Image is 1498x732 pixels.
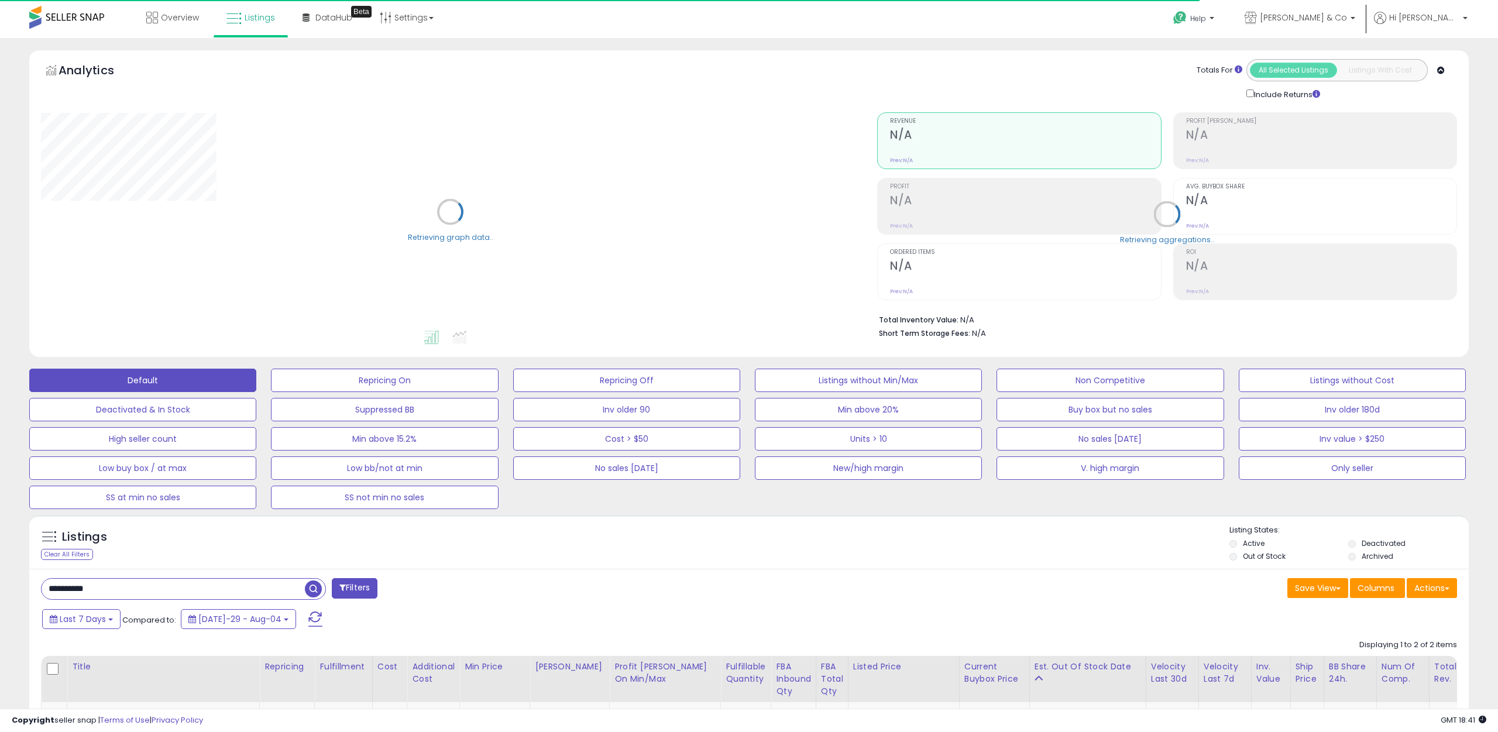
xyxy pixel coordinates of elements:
[1296,661,1319,685] div: Ship Price
[72,661,255,673] div: Title
[1382,661,1424,685] div: Num of Comp.
[42,609,121,629] button: Last 7 Days
[271,427,498,451] button: Min above 15.2%
[29,369,256,392] button: Default
[1359,640,1457,651] div: Displaying 1 to 2 of 2 items
[1362,538,1406,548] label: Deactivated
[1250,63,1337,78] button: All Selected Listings
[1239,398,1466,421] button: Inv older 180d
[161,12,199,23] span: Overview
[610,656,721,702] th: The percentage added to the cost of goods (COGS) that forms the calculator for Min & Max prices.
[122,614,176,626] span: Compared to:
[245,12,275,23] span: Listings
[1407,578,1457,598] button: Actions
[997,398,1224,421] button: Buy box but no sales
[12,714,54,726] strong: Copyright
[377,661,403,673] div: Cost
[964,661,1025,685] div: Current Buybox Price
[465,661,525,673] div: Min Price
[29,398,256,421] button: Deactivated & In Stock
[29,456,256,480] button: Low buy box / at max
[1239,369,1466,392] button: Listings without Cost
[1336,63,1424,78] button: Listings With Cost
[100,714,150,726] a: Terms of Use
[1350,578,1405,598] button: Columns
[1260,12,1347,23] span: [PERSON_NAME] & Co
[853,661,954,673] div: Listed Price
[29,486,256,509] button: SS at min no sales
[755,427,982,451] button: Units > 10
[1173,11,1187,25] i: Get Help
[513,398,740,421] button: Inv older 90
[513,369,740,392] button: Repricing Off
[1190,13,1206,23] span: Help
[513,456,740,480] button: No sales [DATE]
[821,661,843,697] div: FBA Total Qty
[513,427,740,451] button: Cost > $50
[1229,525,1469,536] p: Listing States:
[1329,661,1372,685] div: BB Share 24h.
[152,714,203,726] a: Privacy Policy
[181,609,296,629] button: [DATE]-29 - Aug-04
[1243,538,1265,548] label: Active
[1239,456,1466,480] button: Only seller
[264,661,310,673] div: Repricing
[755,398,982,421] button: Min above 20%
[1120,234,1214,245] div: Retrieving aggregations..
[332,578,377,599] button: Filters
[997,369,1224,392] button: Non Competitive
[271,369,498,392] button: Repricing On
[408,232,493,242] div: Retrieving graph data..
[776,661,811,697] div: FBA inbound Qty
[997,456,1224,480] button: V. high margin
[1239,427,1466,451] button: Inv value > $250
[1434,661,1477,685] div: Total Rev.
[726,661,766,685] div: Fulfillable Quantity
[1151,661,1194,685] div: Velocity Last 30d
[41,549,93,560] div: Clear All Filters
[755,369,982,392] button: Listings without Min/Max
[1035,661,1141,673] div: Est. Out Of Stock Date
[60,613,106,625] span: Last 7 Days
[535,661,604,673] div: [PERSON_NAME]
[614,661,716,685] div: Profit [PERSON_NAME] on Min/Max
[12,715,203,726] div: seller snap | |
[1164,2,1226,38] a: Help
[62,529,107,545] h5: Listings
[351,6,372,18] div: Tooltip anchor
[271,486,498,509] button: SS not min no sales
[1243,551,1286,561] label: Out of Stock
[1374,12,1468,38] a: Hi [PERSON_NAME]
[319,661,367,673] div: Fulfillment
[1287,578,1348,598] button: Save View
[1389,12,1459,23] span: Hi [PERSON_NAME]
[29,427,256,451] button: High seller count
[1362,551,1393,561] label: Archived
[198,613,281,625] span: [DATE]-29 - Aug-04
[755,456,982,480] button: New/high margin
[412,661,455,685] div: Additional Cost
[1256,661,1286,685] div: Inv. value
[271,398,498,421] button: Suppressed BB
[59,62,137,81] h5: Analytics
[1238,87,1334,101] div: Include Returns
[1358,582,1394,594] span: Columns
[315,12,352,23] span: DataHub
[997,427,1224,451] button: No sales [DATE]
[271,456,498,480] button: Low bb/not at min
[1204,661,1246,685] div: Velocity Last 7d
[1441,714,1486,726] span: 2025-08-12 18:41 GMT
[1197,65,1242,76] div: Totals For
